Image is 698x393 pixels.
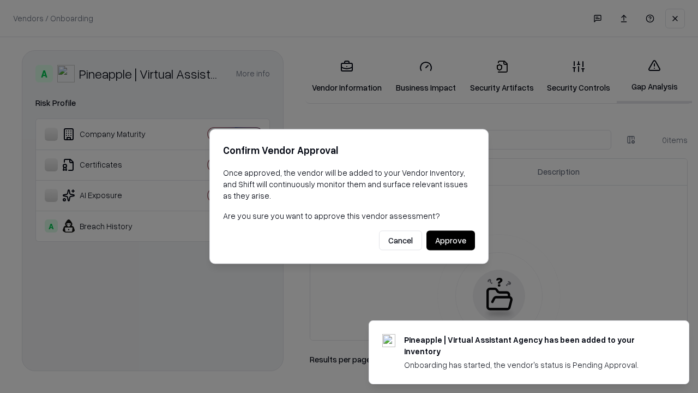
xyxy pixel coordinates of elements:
[382,334,395,347] img: trypineapple.com
[379,231,422,251] button: Cancel
[426,231,475,251] button: Approve
[223,142,475,158] h2: Confirm Vendor Approval
[404,359,663,371] div: Onboarding has started, the vendor's status is Pending Approval.
[223,210,475,222] p: Are you sure you want to approve this vendor assessment?
[223,167,475,201] p: Once approved, the vendor will be added to your Vendor Inventory, and Shift will continuously mon...
[404,334,663,357] div: Pineapple | Virtual Assistant Agency has been added to your inventory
